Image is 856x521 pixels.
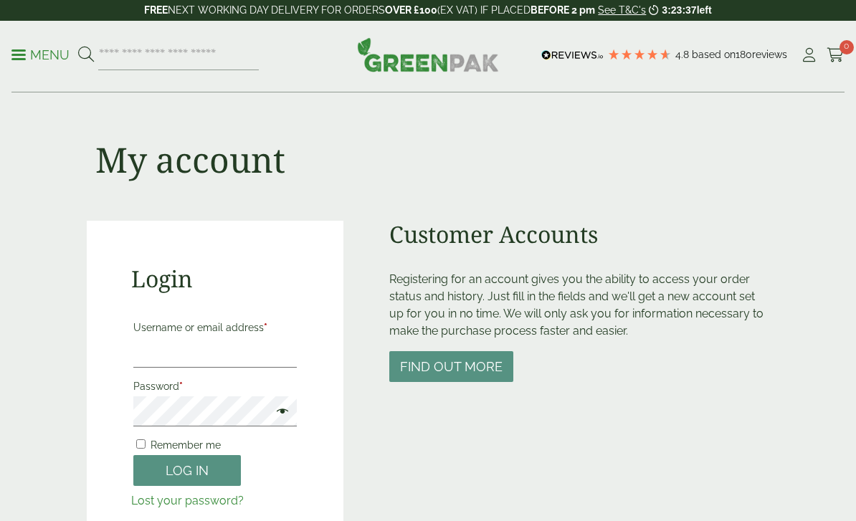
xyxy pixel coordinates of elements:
[840,40,854,54] span: 0
[385,4,437,16] strong: OVER £100
[598,4,646,16] a: See T&C's
[389,221,769,248] h2: Customer Accounts
[531,4,595,16] strong: BEFORE 2 pm
[144,4,168,16] strong: FREE
[389,271,769,340] p: Registering for an account gives you the ability to access your order status and history. Just fi...
[736,49,752,60] span: 180
[662,4,696,16] span: 3:23:37
[136,439,146,449] input: Remember me
[697,4,712,16] span: left
[133,376,297,396] label: Password
[827,48,845,62] i: Cart
[11,47,70,64] p: Menu
[151,439,221,451] span: Remember me
[357,37,499,72] img: GreenPak Supplies
[131,265,299,292] h2: Login
[131,494,244,507] a: Lost your password?
[133,455,241,486] button: Log in
[607,48,672,61] div: 4.78 Stars
[541,50,604,60] img: REVIEWS.io
[800,48,818,62] i: My Account
[95,139,285,181] h1: My account
[11,47,70,61] a: Menu
[389,360,513,374] a: Find out more
[752,49,787,60] span: reviews
[692,49,736,60] span: Based on
[133,317,297,338] label: Username or email address
[389,351,513,382] button: Find out more
[827,44,845,66] a: 0
[675,49,692,60] span: 4.8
